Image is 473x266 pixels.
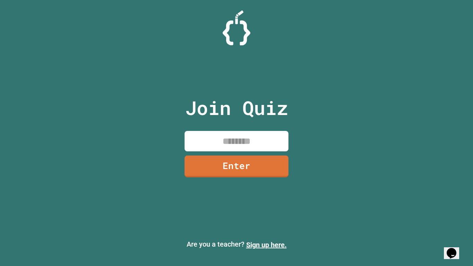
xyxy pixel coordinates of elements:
iframe: chat widget [444,238,466,259]
p: Join Quiz [185,94,288,122]
a: Enter [185,156,288,177]
p: Are you a teacher? [6,239,467,250]
a: Sign up here. [246,241,287,249]
img: Logo.svg [223,10,250,45]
